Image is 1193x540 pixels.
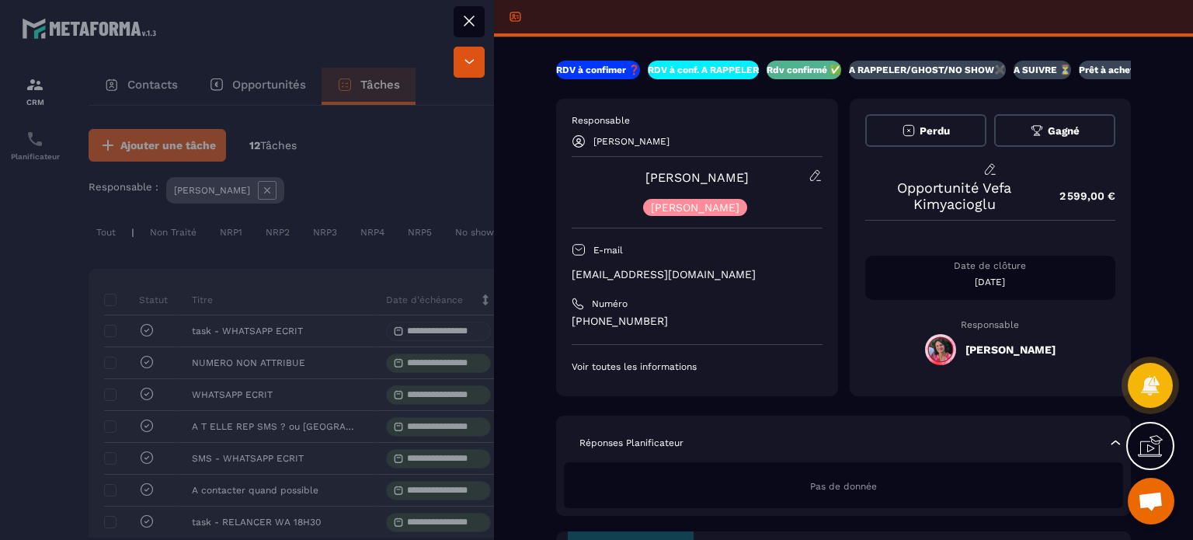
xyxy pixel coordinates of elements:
p: Réponses Planificateur [579,437,683,449]
h5: [PERSON_NAME] [965,343,1056,356]
p: [PERSON_NAME] [593,136,670,147]
span: Pas de donnée [810,481,877,492]
p: Numéro [592,298,628,310]
a: [PERSON_NAME] [645,170,749,185]
p: [DATE] [865,276,1116,288]
div: Ouvrir le chat [1128,478,1174,524]
p: Prêt à acheter 🎰 [1079,64,1157,76]
p: RDV à confimer ❓ [556,64,640,76]
p: A SUIVRE ⏳ [1014,64,1071,76]
button: Perdu [865,114,986,147]
p: Opportunité Vefa Kimyacioglu [865,179,1045,212]
p: [PERSON_NAME] [651,202,739,213]
p: [PHONE_NUMBER] [572,314,823,329]
button: Gagné [994,114,1115,147]
p: Rdv confirmé ✅ [767,64,841,76]
span: Gagné [1048,125,1080,137]
p: 2 599,00 € [1044,181,1115,211]
span: Perdu [920,125,950,137]
p: E-mail [593,244,623,256]
p: [EMAIL_ADDRESS][DOMAIN_NAME] [572,267,823,282]
p: Responsable [865,319,1116,330]
p: A RAPPELER/GHOST/NO SHOW✖️ [849,64,1006,76]
p: Voir toutes les informations [572,361,823,373]
p: Date de clôture [865,260,1116,272]
p: Responsable [572,114,823,127]
p: RDV à conf. A RAPPELER [648,64,759,76]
